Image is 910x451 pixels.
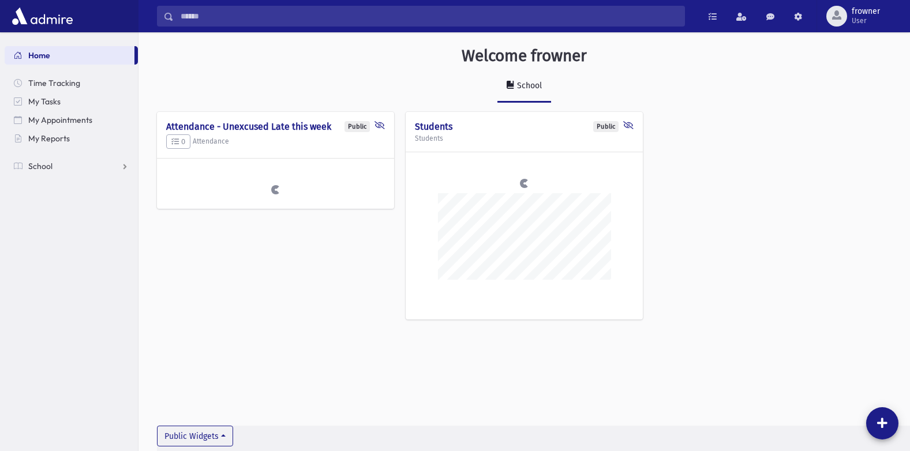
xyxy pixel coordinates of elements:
span: 0 [171,137,185,146]
span: My Appointments [28,115,92,125]
span: User [852,16,880,25]
a: My Tasks [5,92,138,111]
a: Home [5,46,134,65]
a: Time Tracking [5,74,138,92]
span: My Tasks [28,96,61,107]
h4: Students [415,121,634,132]
div: School [515,81,542,91]
h5: Attendance [166,134,385,149]
div: Public [593,121,619,132]
span: School [28,161,53,171]
span: My Reports [28,133,70,144]
a: School [5,157,138,175]
h3: Welcome frowner [462,46,587,66]
span: Home [28,50,50,61]
button: Public Widgets [157,426,233,446]
span: Time Tracking [28,78,80,88]
span: frowner [852,7,880,16]
h5: Students [415,134,634,142]
a: School [497,70,551,103]
button: 0 [166,134,190,149]
div: Public [344,121,370,132]
a: My Reports [5,129,138,148]
h4: Attendance - Unexcused Late this week [166,121,385,132]
a: My Appointments [5,111,138,129]
img: AdmirePro [9,5,76,28]
input: Search [174,6,684,27]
